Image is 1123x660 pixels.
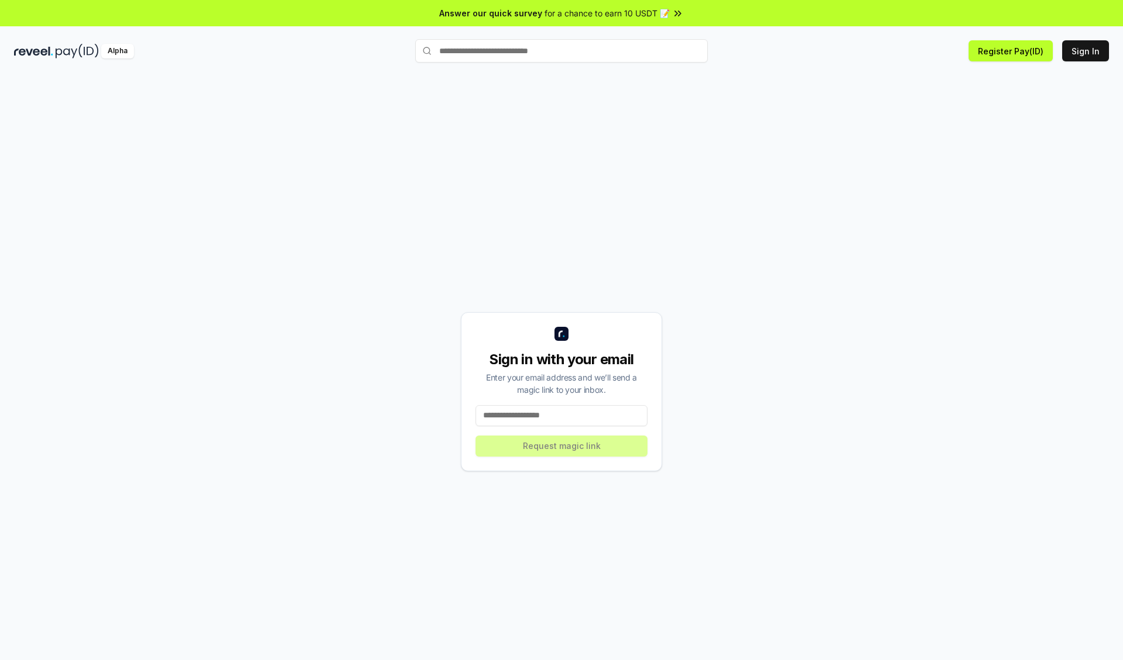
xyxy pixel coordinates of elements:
img: pay_id [56,44,99,58]
span: Answer our quick survey [439,7,542,19]
img: reveel_dark [14,44,53,58]
button: Register Pay(ID) [969,40,1053,61]
div: Sign in with your email [476,350,647,369]
div: Enter your email address and we’ll send a magic link to your inbox. [476,371,647,396]
div: Alpha [101,44,134,58]
button: Sign In [1062,40,1109,61]
span: for a chance to earn 10 USDT 📝 [545,7,670,19]
img: logo_small [554,327,569,341]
